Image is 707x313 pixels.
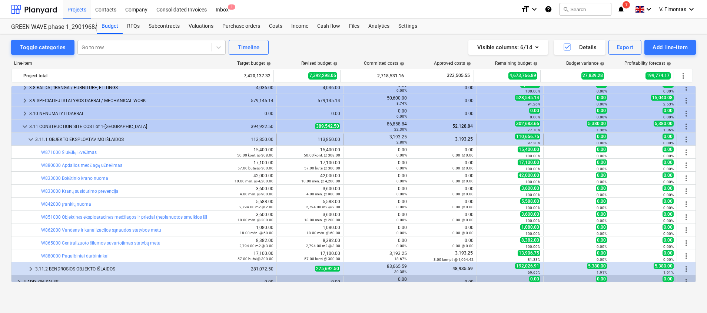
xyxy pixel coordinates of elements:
[346,251,407,261] div: 3,193.25
[20,43,66,52] div: Toggle categories
[477,43,539,52] div: Visible columns : 6/14
[413,199,474,209] div: 0.00
[518,172,540,178] span: 42,000.00
[280,160,340,171] div: 17,100.00
[239,244,273,248] small: 2,794.00 m2 @ 3.00
[663,219,674,223] small: 0.00%
[265,61,271,66] span: help
[682,148,691,157] span: More actions
[597,232,607,236] small: 0.00%
[413,147,474,158] div: 0.00
[364,19,394,34] a: Analytics
[213,212,273,222] div: 3,600.00
[345,19,364,34] div: Files
[144,19,184,34] a: Subcontracts
[525,232,540,236] small: 100.00%
[663,232,674,236] small: 0.00%
[396,205,407,209] small: 0.00%
[396,231,407,235] small: 0.00%
[346,108,407,119] div: 0.00
[280,212,340,222] div: 3,600.00
[529,108,540,114] span: 0.00
[14,277,23,286] span: keyboard_arrow_right
[452,205,474,209] small: 0.00 @ 0.00
[280,199,340,209] div: 5,588.00
[280,147,340,158] div: 15,400.00
[235,179,273,183] small: 10.00 mėn. @ 4,200.00
[520,211,540,217] span: 3,600.00
[682,122,691,131] span: More actions
[663,172,674,178] span: 0.00
[518,250,540,256] span: 13,906.75
[237,61,271,66] div: Target budget
[596,185,607,191] span: 0.00
[617,43,634,52] div: Export
[663,245,674,249] small: 0.00%
[213,160,273,171] div: 17,100.00
[518,147,540,152] span: 15,400.00
[213,173,273,184] div: 42,000.00
[41,189,119,194] a: W833000 Kranų susidūrimo prevencija
[238,166,273,170] small: 57.00 butai @ 300.00
[346,121,407,132] div: 86,858.84
[654,263,674,269] span: 5,380.00
[413,212,474,222] div: 0.00
[663,250,674,256] span: 0.00
[452,166,474,170] small: 0.00 @ 0.00
[624,61,671,66] div: Profitability forecast
[213,147,273,158] div: 15,400.00
[446,73,471,79] span: 323,505.55
[663,198,674,204] span: 0.00
[663,154,674,158] small: 0.00%
[682,226,691,235] span: More actions
[596,224,607,230] span: 0.00
[287,19,313,34] a: Income
[396,166,407,170] small: 0.00%
[663,147,674,152] span: 0.00
[528,270,540,275] small: 69.65%
[413,111,474,116] div: 0.00
[545,5,552,14] i: Knowledge base
[306,231,340,235] small: 18.00 mėn. @ 60.00
[346,173,407,184] div: 0.00
[184,19,218,34] a: Valuations
[20,96,29,105] span: keyboard_arrow_right
[682,174,691,183] span: More actions
[452,179,474,183] small: 0.00 @ 0.00
[530,115,540,119] small: 0.00%
[566,61,604,66] div: Budget variance
[454,137,474,142] span: 3,193.25
[346,199,407,209] div: 0.00
[554,40,605,55] button: Details
[413,98,474,103] div: 0.00
[306,192,340,196] small: 4.00 mėn. @ 900.00
[238,257,273,261] small: 57.00 butai @ 300.00
[210,70,270,82] div: 7,420,137.32
[213,111,273,116] div: 0.00
[41,228,161,233] a: W862000 Vandens ir kanalizacijos sąnaudos statybos metu
[687,5,696,14] i: keyboard_arrow_down
[525,245,540,249] small: 100.00%
[682,83,691,92] span: More actions
[525,180,540,184] small: 100.00%
[413,85,474,90] div: 0.00
[682,187,691,196] span: More actions
[587,121,607,127] span: 5,380.00
[308,72,337,79] span: 7,392,298.05
[346,225,407,235] div: 0.00
[229,40,269,55] button: Timeline
[394,257,407,261] small: 18.67%
[304,218,340,222] small: 18.00 mėn. @ 200.00
[394,19,422,34] a: Settings
[346,238,407,248] div: 0.00
[265,19,287,34] a: Costs
[280,251,340,261] div: 17,100.00
[396,153,407,157] small: 0.00%
[465,61,471,66] span: help
[413,160,474,171] div: 0.00
[213,266,273,272] div: 281,072.50
[597,258,607,262] small: 0.00%
[213,225,273,235] div: 1,080.00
